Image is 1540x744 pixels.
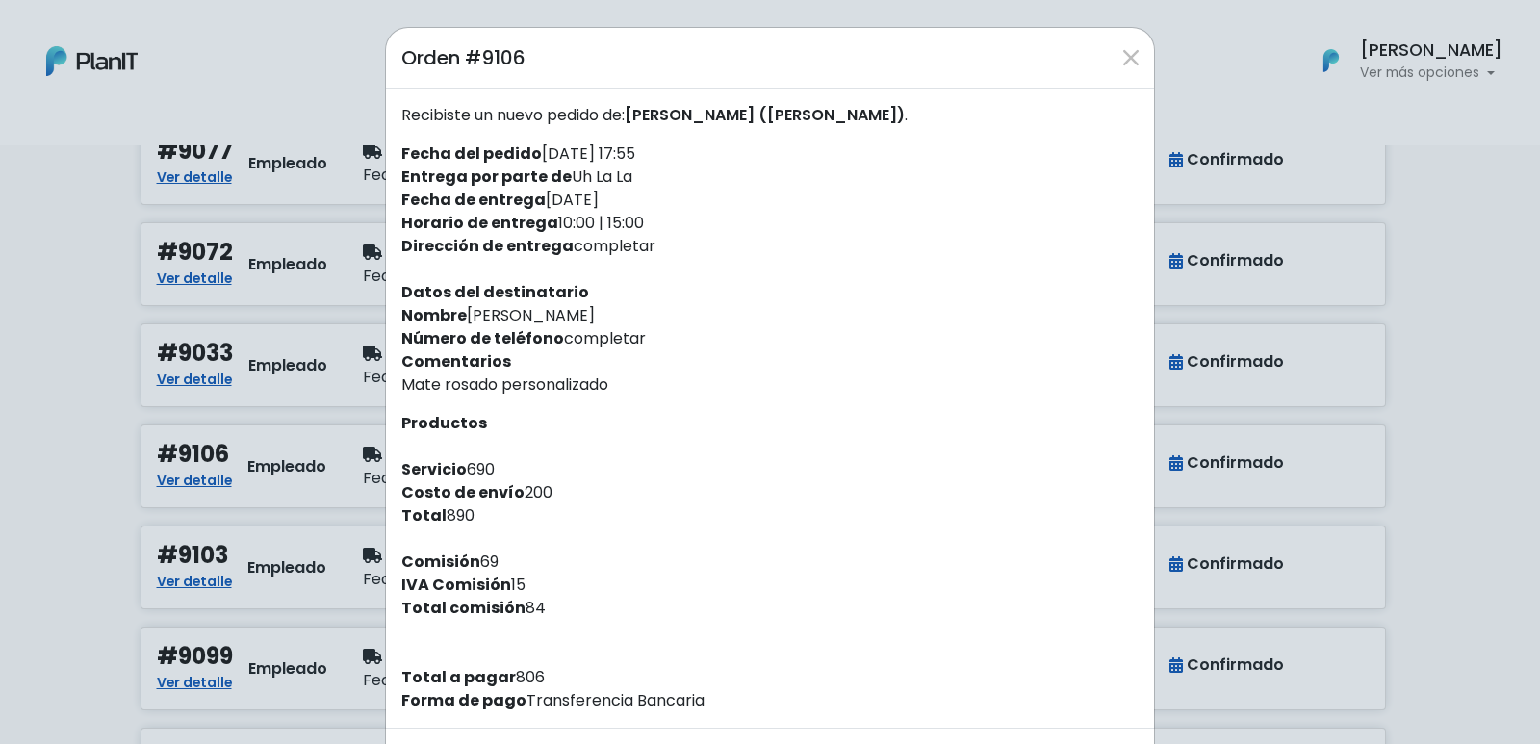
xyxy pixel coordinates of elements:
[401,458,467,480] strong: Servicio
[401,481,525,503] strong: Costo de envío
[401,666,516,688] strong: Total a pagar
[401,212,558,234] strong: Horario de entrega
[401,104,1139,127] p: Recibiste un nuevo pedido de: .
[401,597,526,619] strong: Total comisión
[401,689,526,711] strong: Forma de pago
[401,373,1139,397] p: Mate rosado personalizado
[401,235,574,257] strong: Dirección de entrega
[99,18,277,56] div: ¿Necesitás ayuda?
[401,189,546,211] strong: Fecha de entrega
[401,327,564,349] strong: Número de teléfono
[401,43,526,72] h5: Orden #9106
[1116,42,1146,73] button: Close
[625,104,905,126] span: [PERSON_NAME] ([PERSON_NAME])
[386,89,1154,728] div: [DATE] 17:55 [DATE] 10:00 | 15:00 completar [PERSON_NAME] completar 690 200 890 69 15 84 806 Tran...
[401,166,632,189] label: Uh La La
[401,142,542,165] strong: Fecha del pedido
[401,166,572,188] strong: Entrega por parte de
[401,350,511,372] strong: Comentarios
[401,412,487,434] strong: Productos
[401,504,447,526] strong: Total
[401,281,589,303] strong: Datos del destinatario
[401,304,467,326] strong: Nombre
[401,574,511,596] strong: IVA Comisión
[401,551,480,573] strong: Comisión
